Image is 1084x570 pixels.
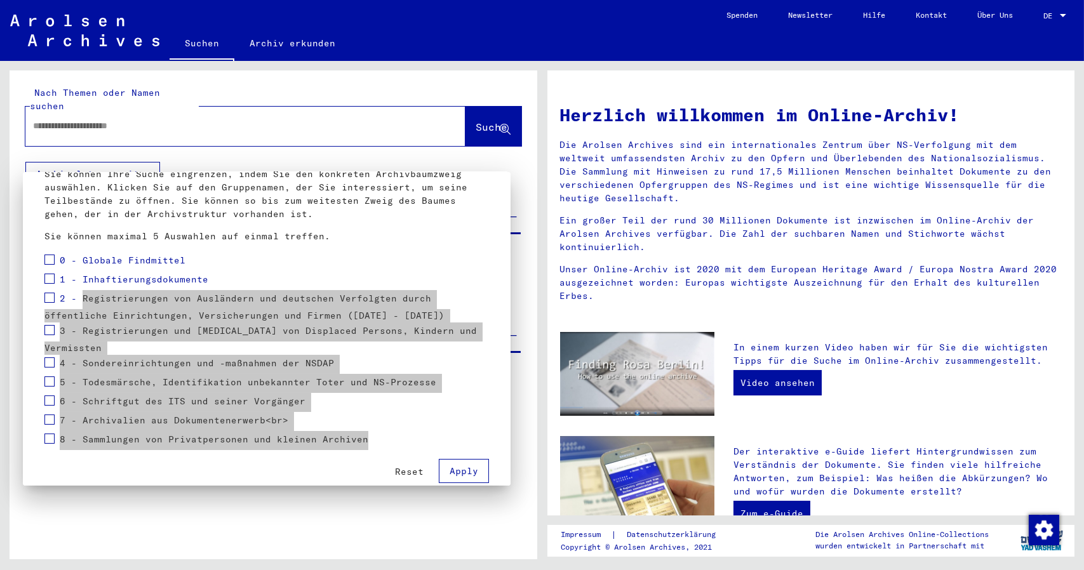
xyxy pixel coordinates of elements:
[60,377,436,388] span: 5 - Todesmärsche, Identifikation unbekannter Toter und NS-Prozesse
[60,434,368,446] span: 8 - Sammlungen von Privatpersonen und kleinen Archiven
[439,459,489,483] button: Apply
[44,168,489,221] p: Sie können Ihre Suche eingrenzen, indem Sie den konkreten Archivbaumzweig auswählen. Klicken Sie ...
[44,293,445,322] span: 2 - Registrierungen von Ausländern und deutschen Verfolgten durch öffentliche Einrichtungen, Vers...
[60,396,305,408] span: 6 - Schriftgut des ITS und seiner Vorgänger
[1029,515,1059,545] img: Zustimmung ändern
[395,466,424,477] span: Reset
[60,358,334,369] span: 4 - Sondereinrichtungen und -maßnahmen der NSDAP
[60,415,288,427] span: 7 - Archivalien aus Dokumentenerwerb<br>
[44,326,477,354] span: 3 - Registrierungen und [MEDICAL_DATA] von Displaced Persons, Kindern und Vermissten
[60,274,208,286] span: 1 - Inhaftierungsdokumente
[385,460,434,483] button: Reset
[44,230,489,243] p: Sie können maximal 5 Auswahlen auf einmal treffen.
[450,465,478,477] span: Apply
[60,255,185,267] span: 0 - Globale Findmittel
